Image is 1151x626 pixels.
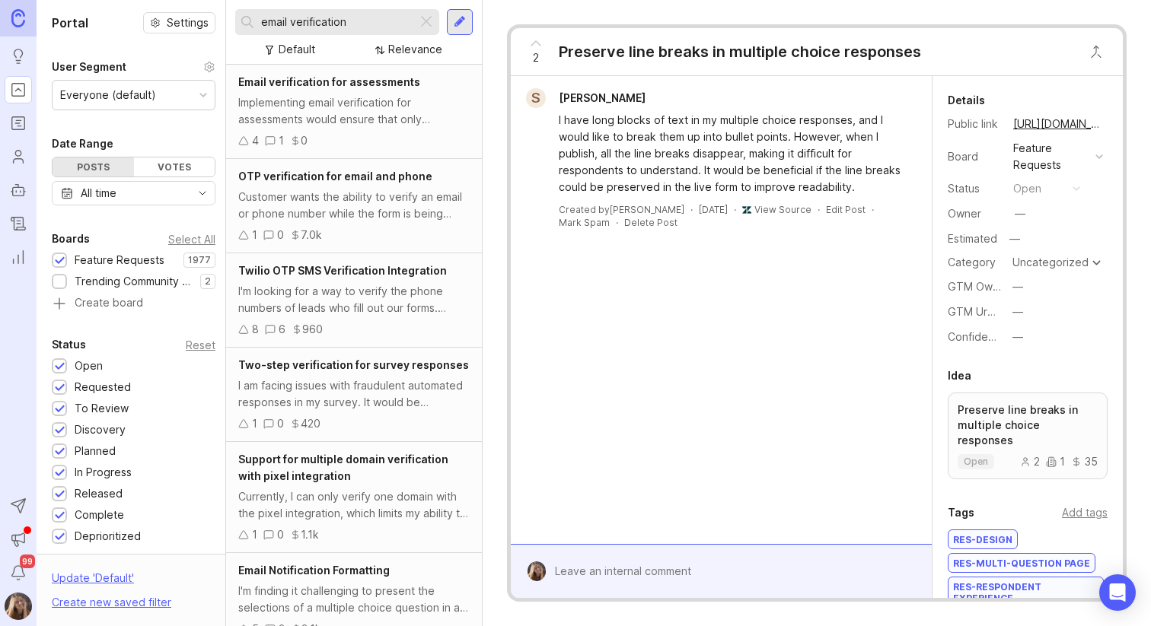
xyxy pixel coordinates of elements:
div: · [616,216,618,229]
a: [DATE] [699,203,728,216]
img: Laura Marco [5,593,33,620]
div: 2 [1020,456,1040,467]
label: GTM Urgency [948,305,1019,318]
div: S [526,88,546,108]
div: Add tags [1062,504,1108,521]
div: Delete Post [624,216,678,229]
div: · [872,203,874,216]
p: open [964,456,988,468]
div: Uncategorized [1012,257,1089,268]
a: Ideas [5,43,32,70]
div: 7.0k [301,227,322,243]
button: Send to Autopilot [5,492,32,520]
div: Status [52,335,86,354]
a: S[PERSON_NAME] [517,88,658,108]
div: 1.1k [301,526,319,543]
div: I have long blocks of text in my multiple choice responses, and I would like to break them up int... [559,112,901,195]
div: 0 [277,415,284,432]
div: Released [75,485,123,502]
button: Notifications [5,559,32,586]
div: Edit Post [826,203,866,216]
div: 0 [301,132,308,149]
div: In Progress [75,464,132,481]
div: 8 [252,321,259,338]
div: 0 [277,526,284,543]
div: Deprioritized [75,528,141,545]
time: [DATE] [699,204,728,215]
div: Update ' Default ' [52,570,134,594]
div: Owner [948,205,1001,222]
a: Users [5,143,32,170]
div: 6 [279,321,285,338]
p: Preserve line breaks in multiple choice responses [958,402,1098,448]
div: 1 [252,415,257,432]
button: Mark Spam [559,216,610,229]
div: I'm finding it challenging to present the selections of a multiple choice question in a clear and... [238,583,470,616]
div: To Review [75,400,129,417]
svg: toggle icon [190,187,215,199]
input: Search... [261,14,411,30]
span: Twilio OTP SMS Verification Integration [238,264,447,277]
div: Date Range [52,135,113,153]
a: OTP verification for email and phoneCustomer wants the ability to verify an email or phone number... [226,159,482,253]
div: open [1013,180,1041,197]
span: Email Notification Formatting [238,564,390,577]
a: Changelog [5,210,32,237]
h1: Portal [52,14,88,32]
div: User Segment [52,58,126,76]
div: Implementing email verification for assessments would ensure that only authorized users can acces... [238,94,470,128]
div: Relevance [388,41,442,58]
button: Settings [143,12,215,33]
a: Portal [5,76,32,103]
div: Discovery [75,421,126,438]
div: I am facing issues with fraudulent automated responses in my survey. It would be beneficial to ha... [238,377,470,411]
div: Estimated [948,234,997,244]
img: Laura Marco [527,561,547,581]
div: Select All [168,235,215,243]
a: Email verification for assessmentsImplementing email verification for assessments would ensure th... [226,65,482,159]
div: Public link [948,116,1001,132]
span: Two-step verification for survey responses [238,358,469,371]
div: 1 [252,227,257,243]
a: Support for multiple domain verification with pixel integrationCurrently, I can only verify one d... [226,442,482,553]
a: Twilio OTP SMS Verification IntegrationI'm looking for a way to verify the phone numbers of leads... [226,253,482,348]
div: Currently, I can only verify one domain with the pixel integration, which limits my ability to ma... [238,488,470,522]
span: Email verification for assessments [238,75,420,88]
div: 4 [252,132,259,149]
div: Everyone (default) [60,87,156,103]
span: Settings [167,15,209,30]
div: Open Intercom Messenger [1099,574,1136,611]
div: Create new saved filter [52,594,171,611]
div: RES-Multi-Question Page [949,554,1095,572]
p: 2 [205,275,211,288]
span: 99 [20,555,35,568]
span: 2 [533,49,539,66]
div: — [1005,229,1025,249]
div: · [690,203,693,216]
p: 1977 [188,254,211,266]
div: Feature Requests [75,252,164,269]
div: Open [75,357,103,374]
div: 1 [1046,456,1065,467]
div: 35 [1071,456,1098,467]
span: Support for multiple domain verification with pixel integration [238,453,448,482]
a: Roadmaps [5,110,32,137]
div: 420 [301,415,320,432]
div: 1 [279,132,284,149]
div: 1 [252,526,257,543]
div: 0 [277,227,284,243]
div: · [734,203,736,216]
div: Boards [52,230,90,248]
a: [URL][DOMAIN_NAME] [1009,114,1108,134]
div: — [1012,329,1023,345]
label: Confidence [948,330,1007,343]
div: Category [948,254,1001,271]
img: zendesk [742,205,751,214]
a: Preserve line breaks in multiple choice responsesopen2135 [948,392,1108,479]
div: Planned [75,443,116,459]
a: Reporting [5,243,32,271]
div: Preserve line breaks in multiple choice responses [559,41,921,62]
div: Board [948,148,1001,165]
div: Reset [186,341,215,349]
